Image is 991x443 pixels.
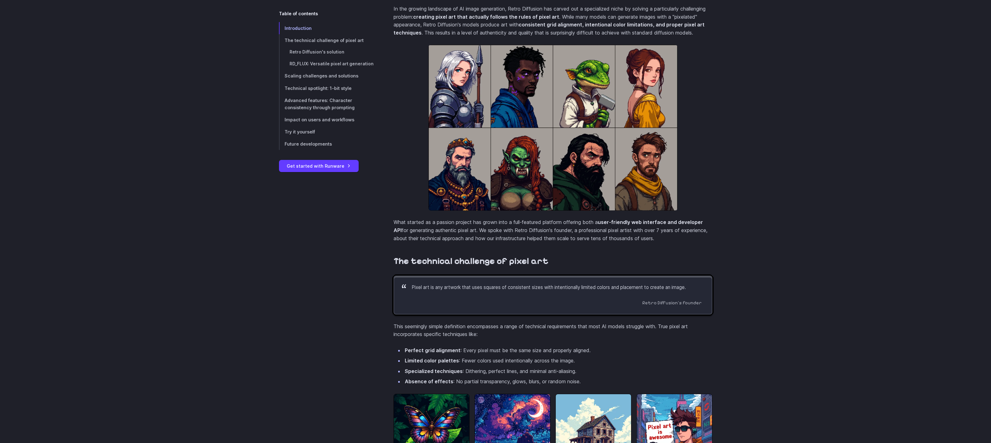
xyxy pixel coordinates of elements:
[394,219,703,233] strong: user-friendly web interface and developer API
[403,378,712,386] li: : No partial transparency, glows, blurs, or random noise.
[279,82,374,94] a: Technical spotlight: 1-bit style
[279,94,374,114] a: Advanced features: Character consistency through prompting
[279,22,374,34] a: Introduction
[285,129,315,134] span: Try it yourself
[279,126,374,138] a: Try it yourself
[279,138,374,150] a: Future developments
[412,284,702,291] p: Pixel art is any artwork that uses squares of consistent sizes with intentionally limited colors ...
[285,98,355,110] span: Advanced features: Character consistency through prompting
[285,73,358,79] span: Scaling challenges and solutions
[279,34,374,46] a: The technical challenge of pixel art
[285,86,352,91] span: Technical spotlight: 1-bit style
[405,368,463,374] strong: Specialized techniques
[403,347,712,355] li: : Every pixel must be the same size and properly aligned.
[403,357,712,365] li: : Fewer colors used intentionally across the image.
[428,45,677,211] img: a grid of eight pixel art character portraits, including a knight, a mage, a lizard blacksmith, a...
[394,323,712,338] p: This seemingly simple definition encompasses a range of technical requirements that most AI model...
[394,218,712,242] p: What started as a passion project has grown into a full-featured platform offering both a for gen...
[279,114,374,126] a: Impact on users and workflows
[394,5,712,37] p: In the growing landscape of AI image generation, Retro Diffusion has carved out a specialized nic...
[403,367,712,375] li: : Dithering, perfect lines, and minimal anti-aliasing.
[290,49,344,54] span: Retro Diffusion's solution
[279,160,359,172] a: Get started with Runware
[279,46,374,58] a: Retro Diffusion's solution
[285,26,312,31] span: Introduction
[405,357,459,364] strong: Limited color palettes
[394,256,549,267] a: The technical challenge of pixel art
[394,21,705,36] strong: consistent grid alignment, intentional color limitations, and proper pixel art techniques
[279,10,318,17] span: Table of contents
[405,347,460,353] strong: Perfect grid alignment
[405,378,453,385] strong: Absence of effects
[285,141,332,147] span: Future developments
[290,61,374,66] span: RD_FLUX: Versatile pixel art generation
[279,58,374,70] a: RD_FLUX: Versatile pixel art generation
[404,299,702,306] cite: Retro Diffusion's founder
[285,117,354,122] span: Impact on users and workflows
[285,38,364,43] span: The technical challenge of pixel art
[279,70,374,82] a: Scaling challenges and solutions
[413,14,559,20] strong: creating pixel art that actually follows the rules of pixel art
